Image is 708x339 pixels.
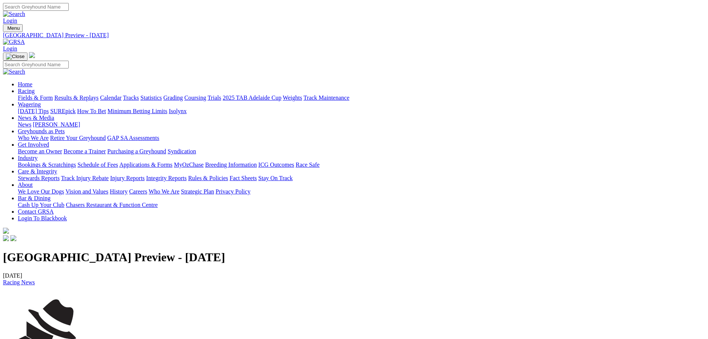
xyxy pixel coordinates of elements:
img: GRSA [3,39,25,45]
button: Toggle navigation [3,24,23,32]
a: Calendar [100,95,122,101]
a: History [110,188,127,195]
a: Grading [164,95,183,101]
a: Who We Are [18,135,49,141]
a: [PERSON_NAME] [33,121,80,128]
a: Strategic Plan [181,188,214,195]
div: Care & Integrity [18,175,705,182]
a: Login To Blackbook [18,215,67,221]
a: Breeding Information [205,161,257,168]
div: Industry [18,161,705,168]
h1: [GEOGRAPHIC_DATA] Preview - [DATE] [3,250,705,264]
a: Login [3,45,17,52]
a: MyOzChase [174,161,204,168]
a: Login [3,17,17,24]
a: GAP SA Assessments [107,135,159,141]
span: Menu [7,25,20,31]
a: 2025 TAB Adelaide Cup [223,95,281,101]
input: Search [3,3,69,11]
a: Wagering [18,101,41,108]
a: How To Bet [77,108,106,114]
a: Race Safe [295,161,319,168]
a: Privacy Policy [216,188,250,195]
a: Fact Sheets [230,175,257,181]
a: [GEOGRAPHIC_DATA] Preview - [DATE] [3,32,705,39]
a: About [18,182,33,188]
a: Results & Replays [54,95,98,101]
a: Rules & Policies [188,175,228,181]
div: Racing [18,95,705,101]
div: About [18,188,705,195]
a: Greyhounds as Pets [18,128,65,134]
div: Get Involved [18,148,705,155]
a: Contact GRSA [18,208,54,215]
a: Coursing [184,95,206,101]
a: Become an Owner [18,148,62,154]
a: Get Involved [18,141,49,148]
a: Weights [283,95,302,101]
a: Fields & Form [18,95,53,101]
a: Track Maintenance [304,95,349,101]
a: Care & Integrity [18,168,57,175]
a: Vision and Values [65,188,108,195]
a: Integrity Reports [146,175,187,181]
a: News [18,121,31,128]
a: Applications & Forms [119,161,172,168]
a: ICG Outcomes [258,161,294,168]
div: Wagering [18,108,705,115]
img: Search [3,11,25,17]
a: Retire Your Greyhound [50,135,106,141]
a: Trials [207,95,221,101]
a: Schedule of Fees [77,161,118,168]
a: Minimum Betting Limits [107,108,167,114]
a: Home [18,81,32,87]
a: Careers [129,188,147,195]
input: Search [3,61,69,68]
img: twitter.svg [10,235,16,241]
a: Become a Trainer [64,148,106,154]
a: Racing News [3,279,35,285]
img: Search [3,68,25,75]
a: Industry [18,155,38,161]
a: Isolynx [169,108,187,114]
img: logo-grsa-white.png [3,228,9,234]
a: [DATE] Tips [18,108,49,114]
a: Chasers Restaurant & Function Centre [66,202,158,208]
a: Racing [18,88,35,94]
span: [DATE] [3,272,35,285]
div: Greyhounds as Pets [18,135,705,141]
a: Syndication [168,148,196,154]
div: News & Media [18,121,705,128]
img: Close [6,54,25,60]
a: Who We Are [149,188,180,195]
a: We Love Our Dogs [18,188,64,195]
a: Track Injury Rebate [61,175,109,181]
a: Bookings & Scratchings [18,161,76,168]
a: SUREpick [50,108,75,114]
a: Bar & Dining [18,195,51,201]
a: Cash Up Your Club [18,202,64,208]
a: News & Media [18,115,54,121]
a: Purchasing a Greyhound [107,148,166,154]
a: Injury Reports [110,175,145,181]
a: Stewards Reports [18,175,59,181]
button: Toggle navigation [3,52,28,61]
a: Statistics [140,95,162,101]
img: facebook.svg [3,235,9,241]
a: Tracks [123,95,139,101]
img: logo-grsa-white.png [29,52,35,58]
div: Bar & Dining [18,202,705,208]
a: Stay On Track [258,175,292,181]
